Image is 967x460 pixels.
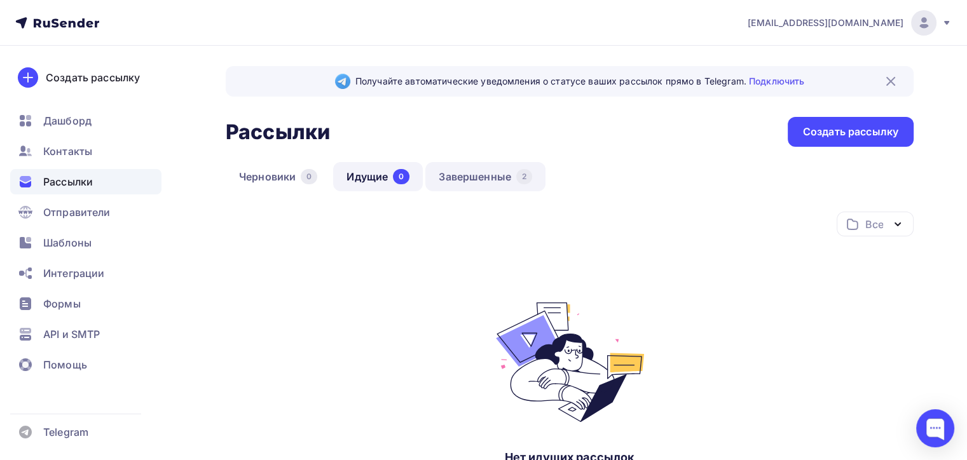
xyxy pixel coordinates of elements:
[425,162,545,191] a: Завершенные2
[10,200,161,225] a: Отправители
[333,162,423,191] a: Идущие0
[335,74,350,89] img: Telegram
[46,70,140,85] div: Создать рассылку
[516,169,532,184] div: 2
[226,162,331,191] a: Черновики0
[749,76,804,86] a: Подключить
[43,144,92,159] span: Контакты
[10,291,161,316] a: Формы
[748,10,952,36] a: [EMAIL_ADDRESS][DOMAIN_NAME]
[748,17,903,29] span: [EMAIL_ADDRESS][DOMAIN_NAME]
[43,235,92,250] span: Шаблоны
[43,113,92,128] span: Дашборд
[43,424,88,440] span: Telegram
[43,296,81,311] span: Формы
[43,327,100,342] span: API и SMTP
[355,75,804,88] span: Получайте автоматические уведомления о статусе ваших рассылок прямо в Telegram.
[10,169,161,194] a: Рассылки
[393,169,409,184] div: 0
[43,266,104,281] span: Интеграции
[10,230,161,255] a: Шаблоны
[10,139,161,164] a: Контакты
[837,212,914,236] button: Все
[301,169,317,184] div: 0
[803,125,898,139] div: Создать рассылку
[10,108,161,133] a: Дашборд
[43,174,93,189] span: Рассылки
[43,205,111,220] span: Отправители
[43,357,87,372] span: Помощь
[226,119,330,145] h2: Рассылки
[865,217,883,232] div: Все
